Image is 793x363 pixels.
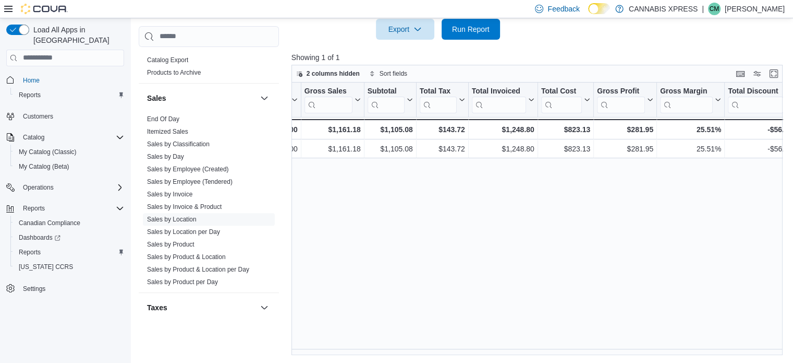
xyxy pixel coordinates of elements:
[19,181,58,194] button: Operations
[19,202,49,215] button: Reports
[23,133,44,142] span: Catalog
[547,4,579,14] span: Feedback
[19,74,124,87] span: Home
[15,89,124,101] span: Reports
[147,203,222,210] a: Sales by Invoice & Product
[419,123,465,136] div: $143.72
[23,285,45,293] span: Settings
[10,159,128,174] button: My Catalog (Beta)
[19,181,124,194] span: Operations
[147,153,184,161] span: Sales by Day
[19,110,124,123] span: Customers
[728,123,792,136] div: -$56.10
[2,180,128,195] button: Operations
[734,67,747,80] button: Keyboard shortcuts
[19,162,69,171] span: My Catalog (Beta)
[10,88,128,102] button: Reports
[29,25,124,45] span: Load All Apps in [GEOGRAPHIC_DATA]
[2,130,128,145] button: Catalog
[23,76,40,85] span: Home
[307,69,360,78] span: 2 columns hidden
[147,56,188,64] a: Catalog Export
[258,301,271,314] button: Taxes
[725,3,785,15] p: [PERSON_NAME]
[767,67,780,80] button: Enter fullscreen
[23,112,53,121] span: Customers
[702,3,704,15] p: |
[147,203,222,211] span: Sales by Invoice & Product
[147,241,194,248] a: Sales by Product
[15,160,74,173] a: My Catalog (Beta)
[442,19,500,40] button: Run Report
[147,191,192,198] a: Sales by Invoice
[147,127,188,136] span: Itemized Sales
[15,261,77,273] a: [US_STATE] CCRS
[10,260,128,274] button: [US_STATE] CCRS
[147,302,167,313] h3: Taxes
[147,93,256,103] button: Sales
[147,215,197,224] span: Sales by Location
[10,245,128,260] button: Reports
[19,263,73,271] span: [US_STATE] CCRS
[291,52,788,63] p: Showing 1 of 1
[147,278,218,286] span: Sales by Product per Day
[147,302,256,313] button: Taxes
[15,89,45,101] a: Reports
[708,3,721,15] div: Cyrus Mein
[23,204,45,213] span: Reports
[15,146,81,158] a: My Catalog (Classic)
[147,69,201,76] a: Products to Archive
[19,131,48,144] button: Catalog
[376,19,434,40] button: Export
[147,166,229,173] a: Sales by Employee (Created)
[751,67,763,80] button: Display options
[15,231,65,244] a: Dashboards
[588,14,589,15] span: Dark Mode
[147,228,220,236] a: Sales by Location per Day
[367,123,412,136] div: $1,105.08
[147,68,201,77] span: Products to Archive
[23,183,54,192] span: Operations
[258,92,271,104] button: Sales
[19,131,124,144] span: Catalog
[292,67,364,80] button: 2 columns hidden
[19,282,124,295] span: Settings
[248,123,298,136] div: $0.00
[471,123,534,136] div: $1,248.80
[629,3,698,15] p: CANNABIS XPRESS
[2,109,128,124] button: Customers
[19,233,60,242] span: Dashboards
[6,68,124,323] nav: Complex example
[147,115,179,123] a: End Of Day
[147,265,249,274] span: Sales by Product & Location per Day
[19,74,44,87] a: Home
[10,230,128,245] a: Dashboards
[10,216,128,230] button: Canadian Compliance
[15,217,84,229] a: Canadian Compliance
[452,24,490,34] span: Run Report
[21,4,68,14] img: Cova
[19,283,50,295] a: Settings
[710,3,719,15] span: CM
[147,128,188,135] a: Itemized Sales
[15,246,124,259] span: Reports
[19,110,57,123] a: Customers
[147,93,166,103] h3: Sales
[19,248,41,256] span: Reports
[15,217,124,229] span: Canadian Compliance
[19,148,77,156] span: My Catalog (Classic)
[597,123,653,136] div: $281.95
[19,202,124,215] span: Reports
[147,278,218,286] a: Sales by Product per Day
[139,54,279,83] div: Products
[304,123,360,136] div: $1,161.18
[147,253,226,261] a: Sales by Product & Location
[660,123,721,136] div: 25.51%
[139,113,279,292] div: Sales
[10,145,128,159] button: My Catalog (Classic)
